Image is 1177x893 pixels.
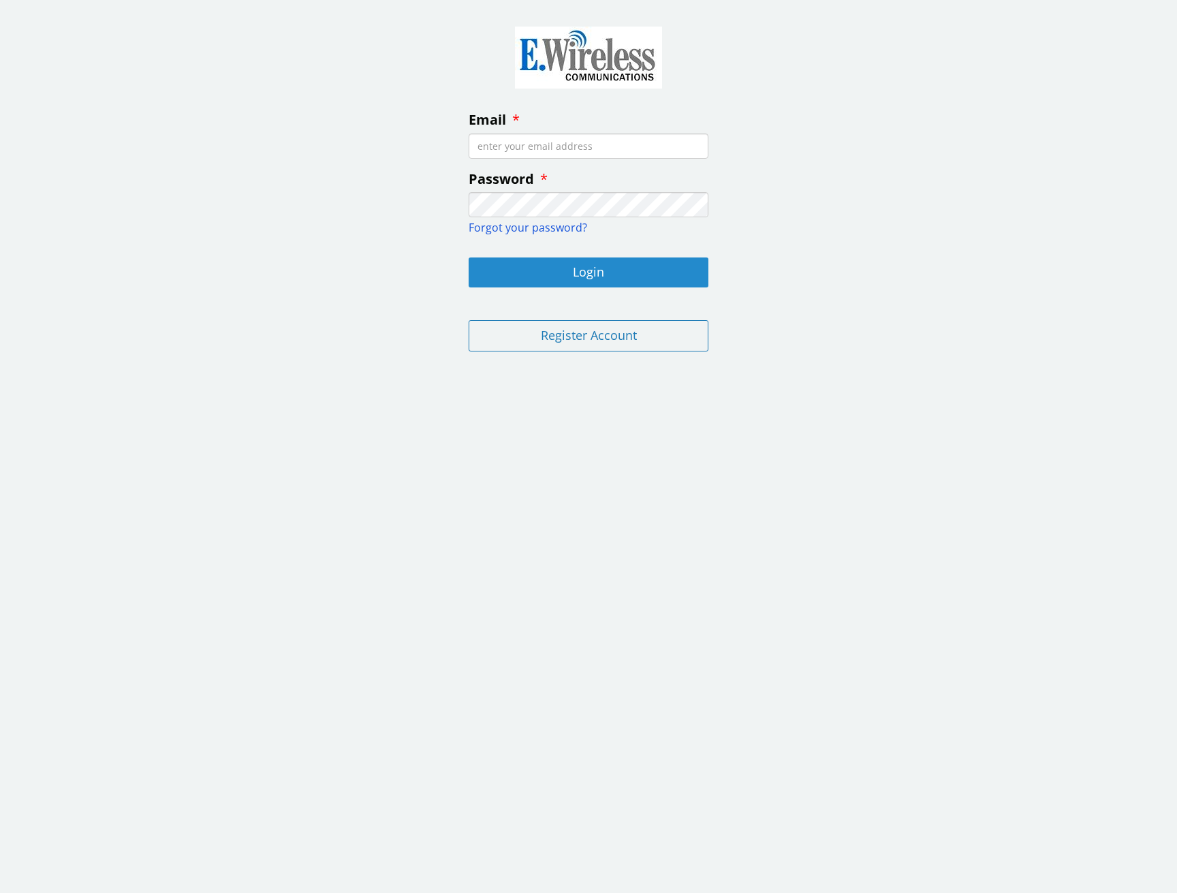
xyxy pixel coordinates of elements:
[469,110,506,129] span: Email
[469,257,708,287] button: Login
[469,170,534,188] span: Password
[469,320,708,351] button: Register Account
[469,134,708,159] input: enter your email address
[469,220,587,235] a: Forgot your password?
